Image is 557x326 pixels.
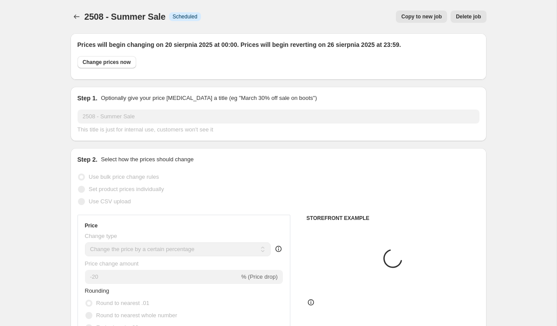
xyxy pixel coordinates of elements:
span: Set product prices individually [89,186,164,192]
span: 2508 - Summer Sale [85,12,166,21]
span: % (Price drop) [241,273,278,280]
h3: Price [85,222,98,229]
span: Use bulk price change rules [89,174,159,180]
button: Change prices now [78,56,136,68]
h2: Step 1. [78,94,98,103]
input: -15 [85,270,240,284]
span: Use CSV upload [89,198,131,205]
button: Copy to new job [396,11,447,23]
span: Price change amount [85,260,139,267]
span: Scheduled [173,13,197,20]
span: Copy to new job [401,13,442,20]
span: Round to nearest .01 [96,300,149,306]
span: Rounding [85,287,109,294]
h2: Step 2. [78,155,98,164]
input: 30% off holiday sale [78,110,479,124]
button: Delete job [451,11,486,23]
button: Price change jobs [71,11,83,23]
p: Optionally give your price [MEDICAL_DATA] a title (eg "March 30% off sale on boots") [101,94,317,103]
span: Delete job [456,13,481,20]
h2: Prices will begin changing on 20 sierpnia 2025 at 00:00. Prices will begin reverting on 26 sierpn... [78,40,479,49]
span: Change type [85,233,117,239]
div: help [274,244,283,253]
h6: STOREFRONT EXAMPLE [307,215,479,222]
span: Change prices now [83,59,131,66]
p: Select how the prices should change [101,155,194,164]
span: This title is just for internal use, customers won't see it [78,126,213,133]
span: Round to nearest whole number [96,312,177,319]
